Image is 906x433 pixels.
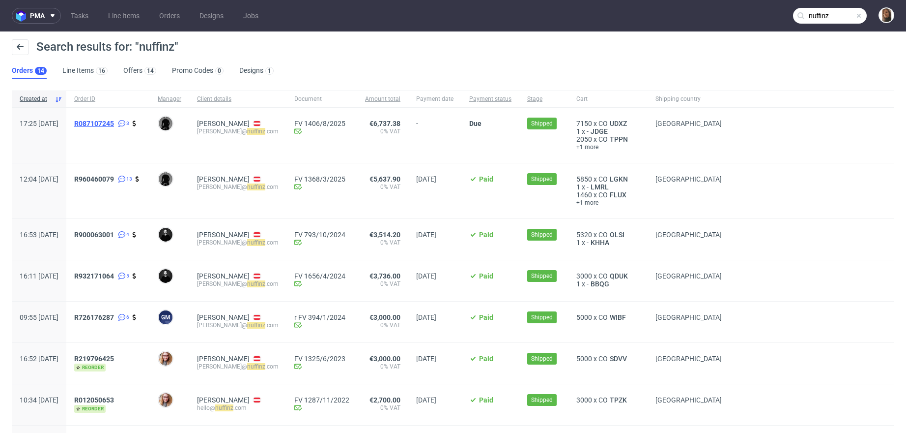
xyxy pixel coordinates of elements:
span: Stage [527,95,561,103]
div: x [576,280,640,288]
span: LMRL [589,183,611,191]
a: [PERSON_NAME] [197,396,250,404]
span: [DATE] [416,272,436,280]
span: Paid [479,231,493,239]
div: x [576,355,640,363]
span: CO [598,175,608,183]
span: CO [598,272,608,280]
span: R900063001 [74,231,114,239]
a: FV 793/10/2024 [294,231,349,239]
span: CO [598,231,608,239]
span: 16:52 [DATE] [20,355,58,363]
img: Grudzień Adrian [159,228,172,242]
a: 6 [116,313,129,321]
a: Designs1 [239,63,274,79]
span: 12:04 [DATE] [20,175,58,183]
span: 3000 [576,396,592,404]
span: Created at [20,95,51,103]
a: Line Items16 [62,63,108,79]
a: [PERSON_NAME] [197,175,250,183]
span: 3 [126,120,129,127]
mark: nuffinz [247,128,265,135]
span: €3,514.20 [369,231,400,239]
span: CO [598,135,608,143]
span: OLSI [608,231,626,239]
span: €3,000.00 [369,313,400,321]
div: x [576,135,640,143]
span: Paid [479,313,493,321]
div: 14 [147,67,154,74]
div: 16 [98,67,105,74]
a: +1 more [576,143,640,151]
span: Paid [479,396,493,404]
span: CO [598,120,608,127]
a: +1 more [576,199,640,207]
span: 0% VAT [365,321,400,329]
mark: nuffinz [247,322,265,329]
span: Amount total [365,95,400,103]
a: R219796425 [74,355,116,363]
a: [PERSON_NAME] [197,231,250,239]
span: 5 [126,272,129,280]
span: Shipped [531,119,553,128]
span: 2050 [576,135,592,143]
a: 5 [116,272,129,280]
div: x [576,239,640,247]
span: Shipped [531,354,553,363]
a: Line Items [102,8,145,24]
div: x [576,313,640,321]
mark: nuffinz [247,184,265,190]
a: KHHA [589,239,611,247]
a: R932171064 [74,272,116,280]
span: 1 [576,239,580,247]
a: Tasks [65,8,94,24]
a: r FV 394/1/2024 [294,313,349,321]
a: [PERSON_NAME] [197,313,250,321]
a: Jobs [237,8,264,24]
span: [DATE] [416,355,436,363]
span: [DATE] [416,175,436,183]
span: [GEOGRAPHIC_DATA] [655,120,722,127]
a: BBQG [589,280,611,288]
span: LGKN [608,175,630,183]
a: 4 [116,231,129,239]
a: R087107245 [74,120,116,127]
span: [DATE] [416,396,436,404]
span: [GEOGRAPHIC_DATA] [655,272,722,280]
span: 17:25 [DATE] [20,120,58,127]
span: €5,637.90 [369,175,400,183]
span: Cart [576,95,640,103]
span: 09:55 [DATE] [20,313,58,321]
div: [PERSON_NAME]@ .com [197,127,279,135]
span: Order ID [74,95,142,103]
span: [GEOGRAPHIC_DATA] [655,313,722,321]
span: 0% VAT [365,127,400,135]
span: reorder [74,364,106,371]
div: [PERSON_NAME]@ .com [197,239,279,247]
span: Due [469,120,481,127]
span: 0% VAT [365,363,400,371]
span: R932171064 [74,272,114,280]
a: Designs [194,8,229,24]
a: R960460079 [74,175,116,183]
a: [PERSON_NAME] [197,355,250,363]
div: hello@ .com [197,404,279,412]
span: [GEOGRAPHIC_DATA] [655,396,722,404]
div: x [576,191,640,199]
div: x [576,175,640,183]
span: Manager [158,95,181,103]
span: Shipped [531,396,553,404]
img: Marta Bazan [159,352,172,366]
span: Paid [479,272,493,280]
span: 1 [576,127,580,135]
span: €6,737.38 [369,120,400,127]
span: R087107245 [74,120,114,127]
div: [PERSON_NAME]@ .com [197,321,279,329]
a: WIBF [608,313,628,321]
a: FV 1656/4/2024 [294,272,349,280]
button: pma [12,8,61,24]
span: R219796425 [74,355,114,363]
span: 0% VAT [365,183,400,191]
